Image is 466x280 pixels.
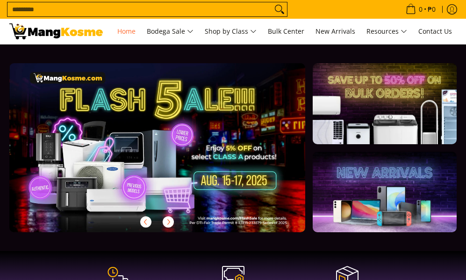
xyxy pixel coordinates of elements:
img: Mang Kosme: Your Home Appliances Warehouse Sale Partner! [9,23,103,39]
span: Shop by Class [205,26,257,37]
a: New Arrivals [311,19,360,44]
span: Resources [366,26,407,37]
button: Search [272,2,287,16]
nav: Main Menu [112,19,457,44]
span: Contact Us [418,27,452,36]
a: More [9,63,335,247]
a: Bodega Sale [142,19,198,44]
button: Previous [136,212,156,232]
span: 0 [417,6,424,13]
span: • [403,4,438,15]
span: Bodega Sale [147,26,194,37]
a: Bulk Center [263,19,309,44]
span: Home [117,27,136,36]
button: Next [158,212,179,232]
span: New Arrivals [315,27,355,36]
span: ₱0 [426,6,437,13]
a: Home [113,19,140,44]
span: Bulk Center [268,27,304,36]
a: Resources [362,19,412,44]
a: Shop by Class [200,19,261,44]
a: Contact Us [414,19,457,44]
